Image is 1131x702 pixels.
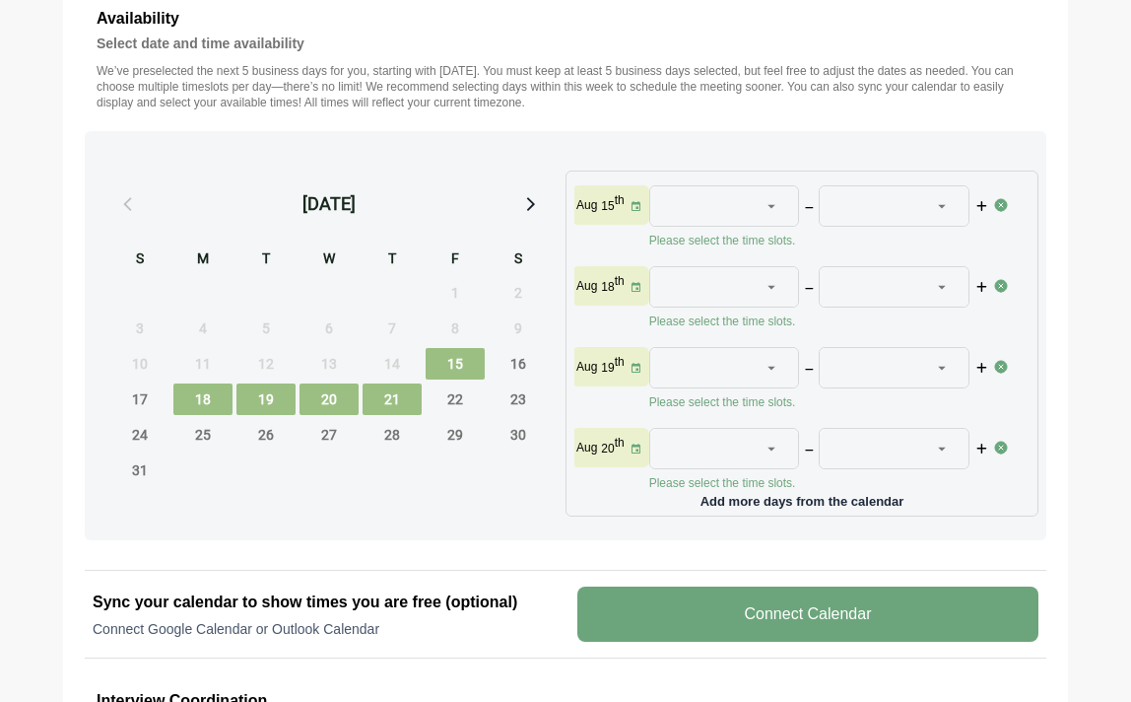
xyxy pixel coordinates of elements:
[649,475,994,491] p: Please select the time slots.
[489,419,548,451] span: Saturday, August 30, 2025
[97,6,1034,32] h3: Availability
[363,384,422,415] span: Thursday, August 21, 2025
[173,419,233,451] span: Monday, August 25, 2025
[110,348,169,380] span: Sunday, August 10, 2025
[426,313,485,344] span: Friday, August 8, 2025
[110,455,169,486] span: Sunday, August 31, 2025
[489,247,548,273] div: S
[489,277,548,309] span: Saturday, August 2, 2025
[615,193,625,207] sup: th
[574,487,1030,508] p: Add more days from the calendar
[236,384,296,415] span: Tuesday, August 19, 2025
[426,419,485,451] span: Friday, August 29, 2025
[173,247,233,273] div: M
[173,348,233,380] span: Monday, August 11, 2025
[302,190,356,218] div: [DATE]
[236,348,296,380] span: Tuesday, August 12, 2025
[576,278,597,294] p: Aug
[489,384,548,415] span: Saturday, August 23, 2025
[576,197,597,213] p: Aug
[426,384,485,415] span: Friday, August 22, 2025
[173,313,233,344] span: Monday, August 4, 2025
[576,359,597,375] p: Aug
[426,247,485,273] div: F
[601,361,614,375] strong: 19
[363,348,422,380] span: Thursday, August 14, 2025
[363,247,422,273] div: T
[577,587,1038,642] v-button: Connect Calendar
[649,314,994,329] p: Please select the time slots.
[93,591,554,614] h2: Sync your calendar to show times you are free (optional)
[97,32,1034,55] h4: Select date and time availability
[489,348,548,380] span: Saturday, August 16, 2025
[236,419,296,451] span: Tuesday, August 26, 2025
[110,419,169,451] span: Sunday, August 24, 2025
[426,277,485,309] span: Friday, August 1, 2025
[299,348,359,380] span: Wednesday, August 13, 2025
[173,384,233,415] span: Monday, August 18, 2025
[97,63,1034,110] p: We’ve preselected the next 5 business days for you, starting with [DATE]. You must keep at least ...
[601,442,614,456] strong: 20
[649,233,994,248] p: Please select the time slots.
[649,394,994,410] p: Please select the time slots.
[93,619,554,639] p: Connect Google Calendar or Outlook Calendar
[299,313,359,344] span: Wednesday, August 6, 2025
[489,313,548,344] span: Saturday, August 9, 2025
[236,247,296,273] div: T
[601,199,614,213] strong: 15
[363,313,422,344] span: Thursday, August 7, 2025
[615,355,625,369] sup: th
[601,280,614,294] strong: 18
[236,313,296,344] span: Tuesday, August 5, 2025
[426,348,485,380] span: Friday, August 15, 2025
[299,384,359,415] span: Wednesday, August 20, 2025
[299,247,359,273] div: W
[110,247,169,273] div: S
[299,419,359,451] span: Wednesday, August 27, 2025
[110,384,169,415] span: Sunday, August 17, 2025
[363,419,422,451] span: Thursday, August 28, 2025
[576,440,597,456] p: Aug
[615,274,625,288] sup: th
[615,436,625,450] sup: th
[110,313,169,344] span: Sunday, August 3, 2025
